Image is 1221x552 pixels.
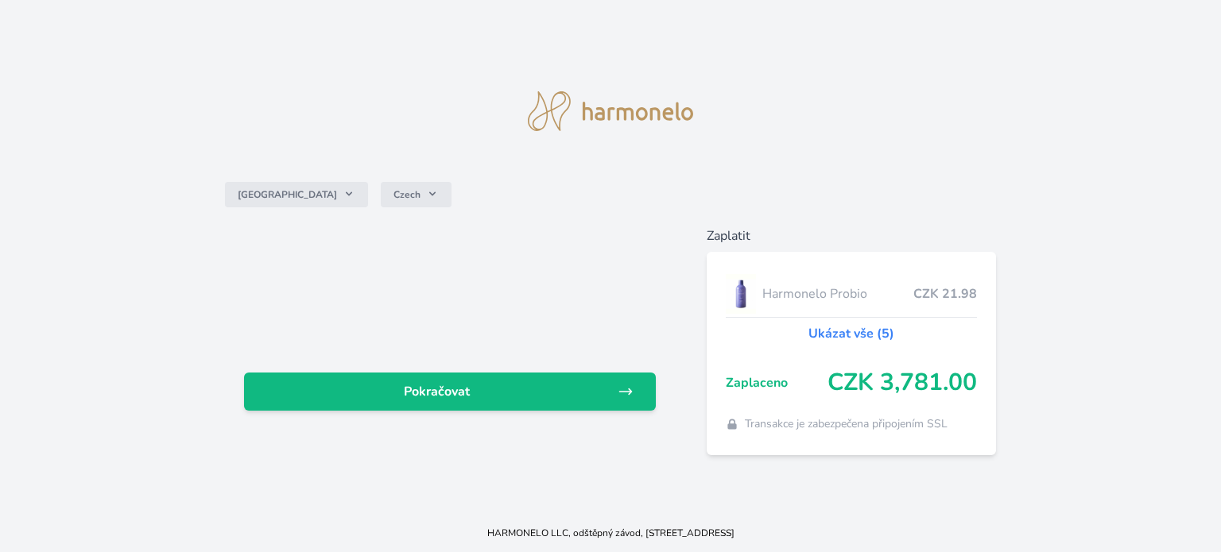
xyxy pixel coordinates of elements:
button: Czech [381,182,452,207]
h6: Zaplatit [707,226,996,245]
button: [GEOGRAPHIC_DATA] [225,182,368,207]
img: CLEAN_PROBIO_se_stinem_x-lo.jpg [726,274,756,314]
a: Ukázat vše (5) [808,324,894,343]
img: logo.svg [528,91,693,131]
span: CZK 21.98 [913,284,977,303]
a: Pokračovat [244,373,656,411]
span: Transakce je zabezpečena připojením SSL [745,416,948,432]
span: [GEOGRAPHIC_DATA] [238,188,337,201]
span: Czech [393,188,421,201]
span: Zaplaceno [726,373,828,392]
span: Harmonelo Probio [762,284,913,303]
span: CZK 3,781.00 [828,369,977,397]
span: Pokračovat [257,382,618,401]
